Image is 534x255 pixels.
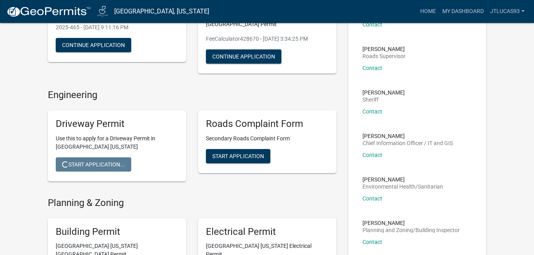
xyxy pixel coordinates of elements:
a: Home [417,4,439,19]
a: Contact [362,152,382,158]
p: Planning and Zoning/Building Inspector [362,227,460,233]
h5: Electrical Permit [206,226,328,238]
img: Jasper County, Iowa [97,6,108,17]
p: [PERSON_NAME] [362,46,406,52]
span: Start Application... [62,161,125,167]
h5: Building Permit [56,226,178,238]
h4: Planning & Zoning [48,197,336,209]
a: Contact [362,108,382,115]
p: [PERSON_NAME] [362,133,453,139]
p: [PERSON_NAME] [362,177,443,182]
h5: Driveway Permit [56,118,178,130]
h4: Engineering [48,89,336,101]
a: Contact [362,65,382,71]
p: Use this to apply for a Driveway Permit in [GEOGRAPHIC_DATA] [US_STATE] [56,134,178,151]
p: 2025-465 - [DATE] 9:11:16 PM [56,23,178,32]
p: Secondary Roads Complaint Form [206,134,328,143]
p: FeeCalculator428670 - [DATE] 3:34:25 PM [206,35,328,43]
a: Contact [362,239,382,245]
a: jtlucas93 [487,4,528,19]
p: Environmental Health/Sanitarian [362,184,443,189]
p: Roads Supervisor [362,53,406,59]
button: Start Application... [56,157,131,172]
h5: Roads Complaint Form [206,118,328,130]
a: [GEOGRAPHIC_DATA], [US_STATE] [114,5,209,18]
p: [PERSON_NAME] [362,220,460,226]
a: Contact [362,21,382,28]
p: Chief Information Officer / IT and GIS [362,140,453,146]
a: My Dashboard [439,4,487,19]
button: Continue Application [56,38,131,52]
button: Continue Application [206,49,281,64]
button: Start Application [206,149,270,163]
a: Contact [362,195,382,202]
p: Sheriff [362,97,405,102]
p: [PERSON_NAME] [362,90,405,95]
span: Start Application [212,153,264,159]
